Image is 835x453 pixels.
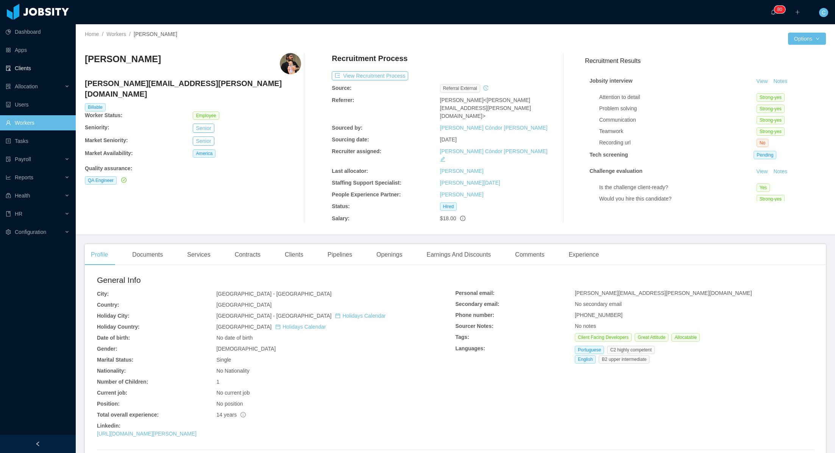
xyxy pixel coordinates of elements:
[456,301,499,307] b: Secondary email:
[97,390,127,396] b: Current job:
[85,176,117,185] span: QA Engineer
[193,136,214,146] button: Senior
[97,431,197,437] a: [URL][DOMAIN_NAME][PERSON_NAME]
[216,401,243,407] span: No position
[575,333,632,342] span: Client Facing Developers
[15,193,30,199] span: Health
[279,244,309,265] div: Clients
[460,216,465,221] span: info-circle
[788,33,826,45] button: Optionsicon: down
[754,78,770,84] a: View
[440,157,445,162] i: icon: edit
[181,244,216,265] div: Services
[134,31,177,37] span: [PERSON_NAME]
[780,6,782,13] p: 0
[440,97,484,103] span: [PERSON_NAME]
[822,8,826,17] span: C
[456,323,493,329] b: Sourcer Notes:
[370,244,409,265] div: Openings
[6,97,70,112] a: icon: robotUsers
[335,313,340,318] i: icon: calendar
[97,291,109,297] b: City:
[770,77,790,86] button: Notes
[757,139,768,147] span: No
[216,412,246,418] span: 14 years
[757,116,785,124] span: Strong-yes
[440,191,484,198] a: [PERSON_NAME]
[509,244,550,265] div: Comments
[6,84,11,89] i: icon: solution
[590,152,628,158] strong: Tech screening
[332,136,369,143] b: Sourcing date:
[440,125,548,131] a: [PERSON_NAME] Cóndor [PERSON_NAME]
[332,215,350,221] b: Salary:
[590,78,633,84] strong: Jobsity interview
[599,195,757,203] div: Would you hire this candidate?
[575,312,623,318] span: [PHONE_NUMBER]
[15,229,46,235] span: Configuration
[193,124,214,133] button: Senior
[575,355,596,364] span: English
[216,346,276,352] span: [DEMOGRAPHIC_DATA]
[216,335,253,341] span: No date of birth
[216,313,386,319] span: [GEOGRAPHIC_DATA] - [GEOGRAPHIC_DATA]
[757,183,770,192] span: Yes
[97,423,120,429] b: Linkedin:
[575,323,596,329] span: No notes
[332,73,408,79] a: icon: exportView Recruitment Process
[216,291,331,297] span: [GEOGRAPHIC_DATA] - [GEOGRAPHIC_DATA]
[635,333,668,342] span: Great Attitude
[599,116,757,124] div: Communication
[770,167,790,176] button: Notes
[563,244,605,265] div: Experience
[6,157,11,162] i: icon: file-protect
[774,6,785,13] sup: 80
[97,313,130,319] b: Holiday City:
[6,211,11,216] i: icon: book
[332,148,381,154] b: Recruiter assigned:
[6,24,70,39] a: icon: pie-chartDashboard
[607,346,654,354] span: C2 highly competent
[754,168,770,174] a: View
[332,168,368,174] b: Last allocator:
[671,333,700,342] span: Allocatable
[6,229,11,235] i: icon: setting
[102,31,103,37] span: /
[777,6,780,13] p: 8
[85,112,122,118] b: Worker Status:
[757,105,785,113] span: Strong-yes
[6,133,70,149] a: icon: profileTasks
[85,78,301,99] h4: [PERSON_NAME][EMAIL_ADDRESS][PERSON_NAME][DOMAIN_NAME]
[456,334,469,340] b: Tags:
[440,168,484,174] a: [PERSON_NAME]
[332,53,407,64] h4: Recruitment Process
[229,244,267,265] div: Contracts
[216,324,326,330] span: [GEOGRAPHIC_DATA]
[6,61,70,76] a: icon: auditClients
[280,53,301,74] img: 2df89af0-e152-4ac8-9993-c1d5e918f790_67b781257bd61-400w.png
[97,401,120,407] b: Position:
[15,156,31,162] span: Payroll
[332,71,408,80] button: icon: exportView Recruitment Process
[216,379,219,385] span: 1
[590,168,643,174] strong: Challenge evaluation
[85,137,128,143] b: Market Seniority:
[216,368,249,374] span: No Nationality
[440,202,457,211] span: Hired
[456,345,485,351] b: Languages:
[575,290,752,296] span: [PERSON_NAME][EMAIL_ADDRESS][PERSON_NAME][DOMAIN_NAME]
[97,357,133,363] b: Marital Status:
[757,93,785,102] span: Strong-yes
[97,274,456,286] h2: General Info
[575,346,604,354] span: Portuguese
[332,203,350,209] b: Status:
[332,97,354,103] b: Referrer:
[332,85,351,91] b: Source:
[332,125,362,131] b: Sourced by:
[440,180,500,186] a: [PERSON_NAME][DATE]
[97,368,126,374] b: Nationality:
[599,93,757,101] div: Attention to detail
[15,83,38,89] span: Allocation
[6,42,70,58] a: icon: appstoreApps
[85,150,133,156] b: Market Availability:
